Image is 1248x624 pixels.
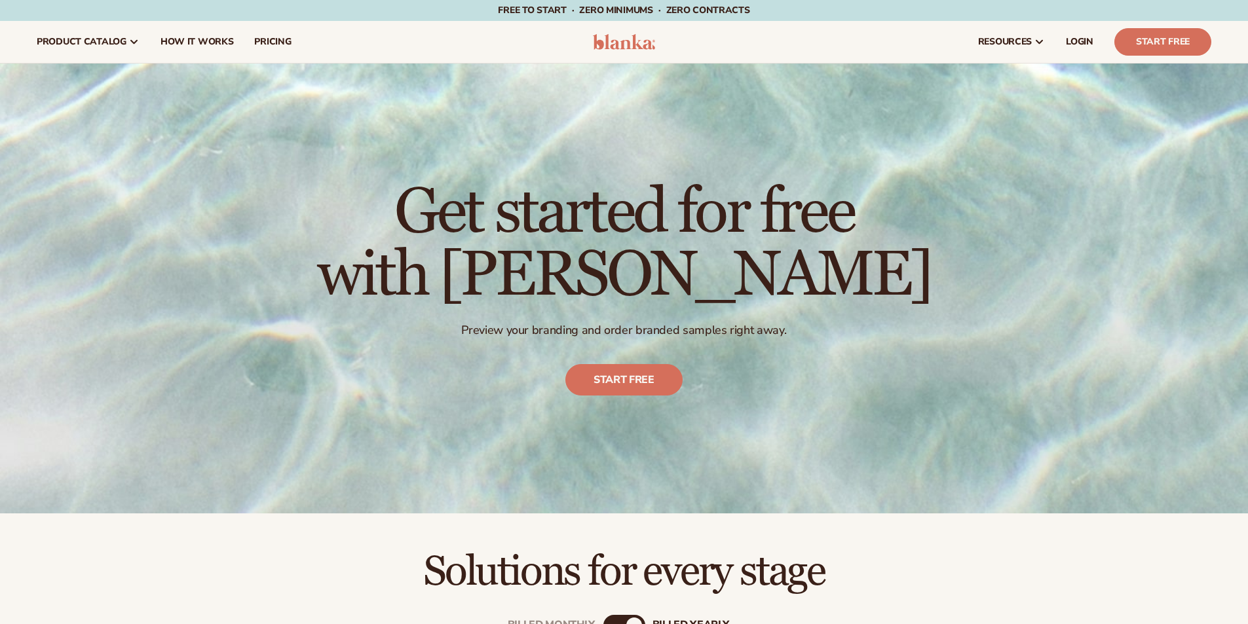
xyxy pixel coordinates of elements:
span: Free to start · ZERO minimums · ZERO contracts [498,4,749,16]
a: product catalog [26,21,150,63]
a: resources [968,21,1055,63]
img: logo [593,34,655,50]
span: How It Works [161,37,234,47]
span: product catalog [37,37,126,47]
a: How It Works [150,21,244,63]
span: pricing [254,37,291,47]
p: Preview your branding and order branded samples right away. [317,323,931,338]
a: pricing [244,21,301,63]
a: Start free [565,364,683,395]
span: resources [978,37,1032,47]
h1: Get started for free with [PERSON_NAME] [317,181,931,307]
a: Start Free [1114,28,1211,56]
a: LOGIN [1055,21,1104,63]
h2: Solutions for every stage [37,550,1211,594]
span: LOGIN [1066,37,1093,47]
